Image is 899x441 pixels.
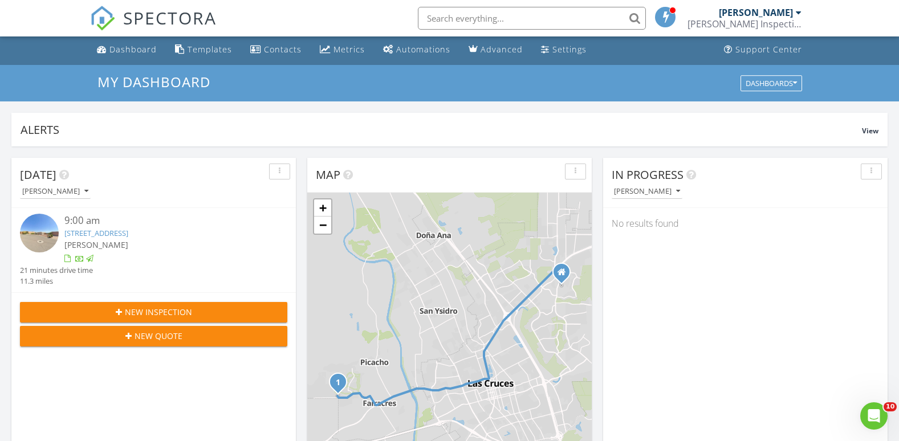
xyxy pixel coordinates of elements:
[379,39,455,60] a: Automations (Basic)
[188,44,232,55] div: Templates
[562,272,568,279] div: 4355 Rose Gold Street, Las Cruces NM 88011
[719,7,793,18] div: [PERSON_NAME]
[741,75,802,91] button: Dashboards
[418,7,646,30] input: Search everything...
[688,18,802,30] div: Alberson Inspection Service
[314,199,331,217] a: Zoom in
[314,217,331,234] a: Zoom out
[862,126,878,136] span: View
[64,228,128,238] a: [STREET_ADDRESS]
[20,302,287,322] button: New Inspection
[860,402,888,430] iframe: Intercom live chat
[884,402,897,411] span: 10
[21,122,862,137] div: Alerts
[20,167,56,182] span: [DATE]
[316,167,340,182] span: Map
[22,187,88,195] div: [PERSON_NAME]
[92,39,161,60] a: Dashboard
[612,184,682,199] button: [PERSON_NAME]
[90,15,217,39] a: SPECTORA
[536,39,591,60] a: Settings
[719,39,807,60] a: Support Center
[612,167,684,182] span: In Progress
[746,79,797,87] div: Dashboards
[170,39,237,60] a: Templates
[735,44,802,55] div: Support Center
[20,276,93,287] div: 11.3 miles
[338,382,345,389] div: 10034 Cantabria ct , Las Cruces, NM 88007
[109,44,157,55] div: Dashboard
[464,39,527,60] a: Advanced
[603,208,888,239] div: No results found
[90,6,115,31] img: The Best Home Inspection Software - Spectora
[20,214,287,287] a: 9:00 am [STREET_ADDRESS] [PERSON_NAME] 21 minutes drive time 11.3 miles
[20,265,93,276] div: 21 minutes drive time
[97,72,210,91] span: My Dashboard
[125,306,192,318] span: New Inspection
[123,6,217,30] span: SPECTORA
[246,39,306,60] a: Contacts
[552,44,587,55] div: Settings
[135,330,182,342] span: New Quote
[64,214,265,228] div: 9:00 am
[336,379,340,387] i: 1
[20,326,287,346] button: New Quote
[333,44,365,55] div: Metrics
[20,214,59,252] img: streetview
[264,44,302,55] div: Contacts
[614,187,680,195] div: [PERSON_NAME]
[20,184,91,199] button: [PERSON_NAME]
[315,39,369,60] a: Metrics
[396,44,450,55] div: Automations
[64,239,128,250] span: [PERSON_NAME]
[481,44,523,55] div: Advanced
